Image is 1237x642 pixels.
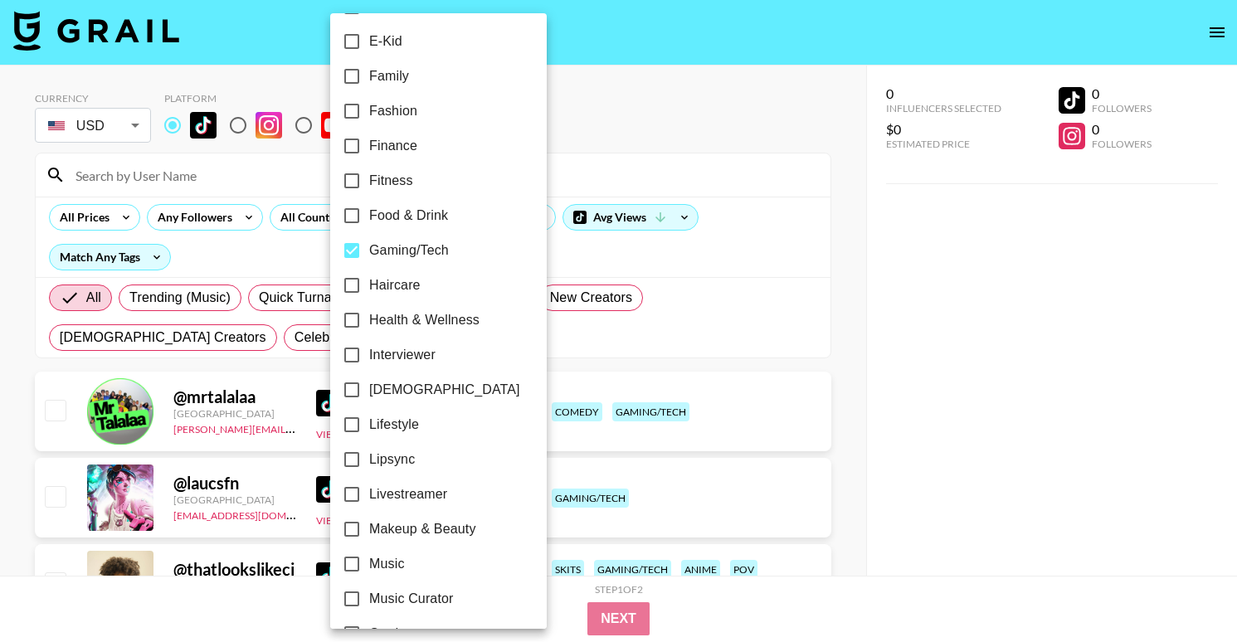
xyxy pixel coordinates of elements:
span: Finance [369,136,417,156]
span: E-Kid [369,32,402,51]
span: Family [369,66,409,86]
span: Lifestyle [369,415,419,435]
span: Livestreamer [369,484,447,504]
span: Gaming/Tech [369,241,449,260]
iframe: Drift Widget Chat Controller [1154,559,1217,622]
span: Music [369,554,405,574]
span: Makeup & Beauty [369,519,476,539]
span: Health & Wellness [369,310,480,330]
span: Food & Drink [369,206,448,226]
span: Fitness [369,171,413,191]
span: Fashion [369,101,417,121]
span: Music Curator [369,589,454,609]
span: Haircare [369,275,421,295]
span: Lipsync [369,450,415,469]
span: [DEMOGRAPHIC_DATA] [369,380,520,400]
span: Interviewer [369,345,436,365]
